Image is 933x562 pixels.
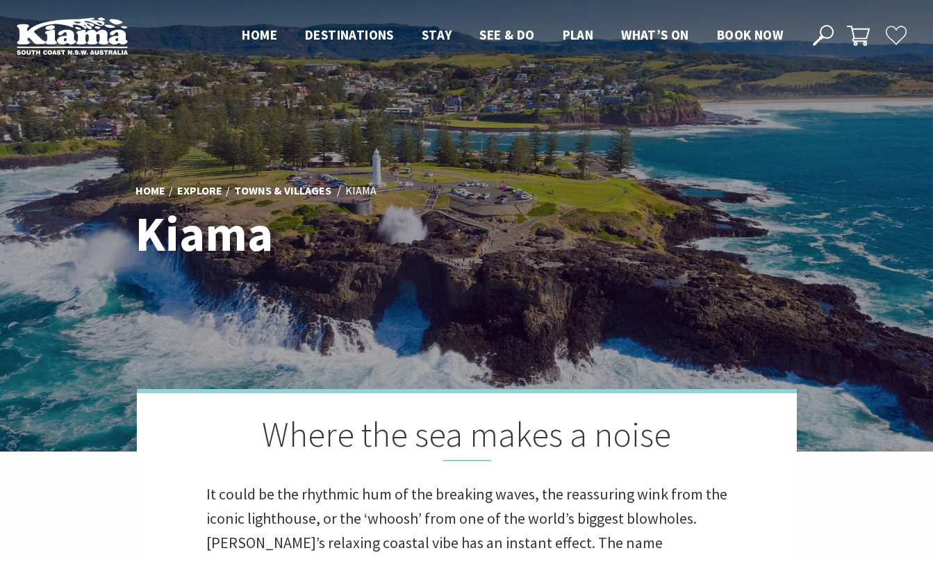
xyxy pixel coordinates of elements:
a: Explore [177,183,222,199]
span: What’s On [621,26,689,43]
li: Kiama [345,182,377,200]
span: Stay [422,26,452,43]
span: Destinations [305,26,394,43]
a: Towns & Villages [234,183,331,199]
span: Home [242,26,277,43]
h2: Where the sea makes a noise [206,414,727,461]
img: Kiama Logo [17,17,128,55]
nav: Main Menu [228,24,797,47]
span: See & Do [479,26,534,43]
a: Home [135,183,165,199]
span: Book now [717,26,783,43]
h1: Kiama [135,207,528,261]
span: Plan [563,26,594,43]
